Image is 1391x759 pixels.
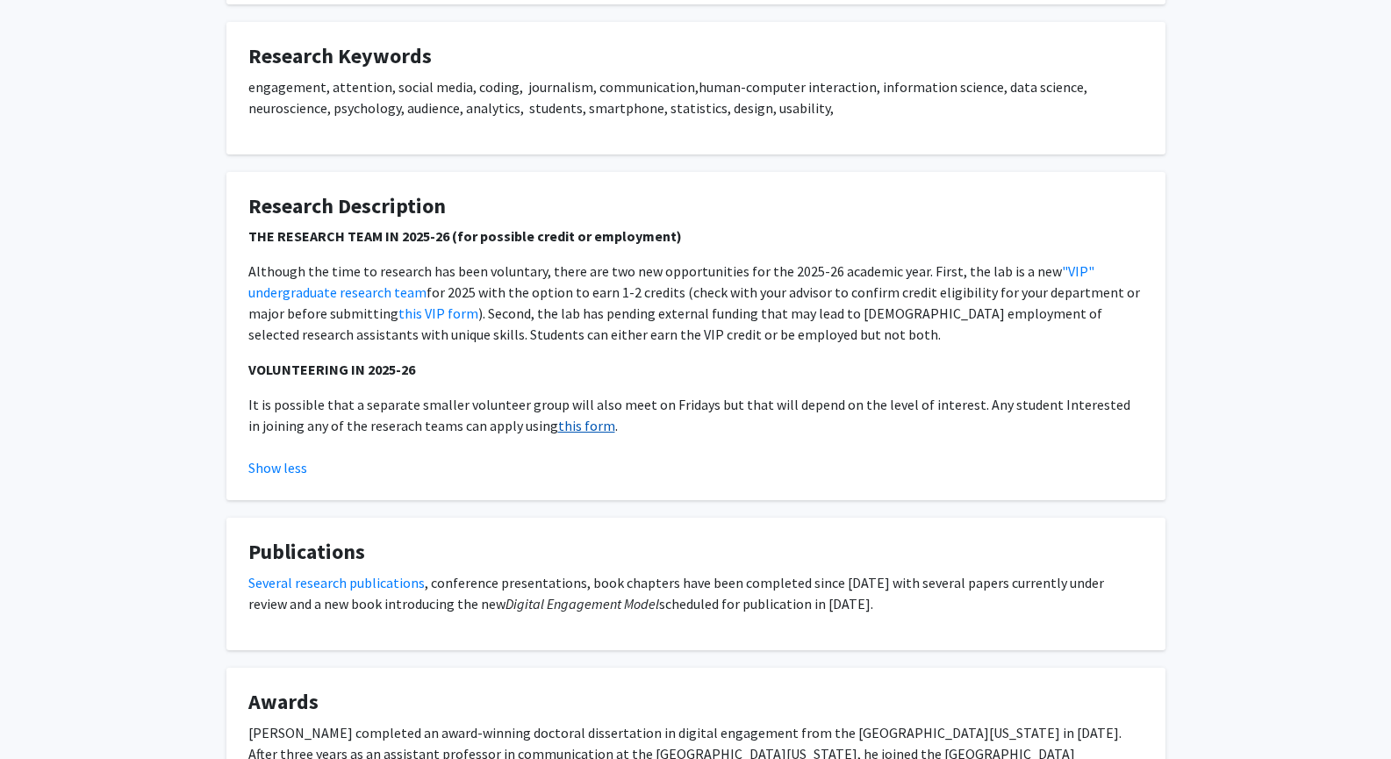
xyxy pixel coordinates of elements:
[248,540,1144,565] h4: Publications
[248,574,425,591] a: Several research publications
[248,44,1144,69] h4: Research Keywords
[248,396,1130,434] span: It is possible that a separate smaller volunteer group will also meet on Fridays but that will de...
[13,680,75,746] iframe: Chat
[505,595,659,612] em: Digital Engagement Model
[248,76,1144,118] p: engagement, attention, social media, coding, journalism, communication,human-computer interaction...
[398,304,478,322] a: this VIP form
[248,227,682,245] strong: THE RESEARCH TEAM IN 2025-26 (for possible credit or employment)
[248,572,1144,614] p: , conference presentations, book chapters have been completed since [DATE] with several papers cu...
[248,194,1144,219] h4: Research Description
[248,457,307,478] button: Show less
[248,690,1144,715] h4: Awards
[248,261,1144,345] p: Although the time to research has been voluntary, there are two new opportunities for the 2025-26...
[558,417,615,434] a: this form
[248,361,415,378] strong: VOLUNTEERING IN 2025-26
